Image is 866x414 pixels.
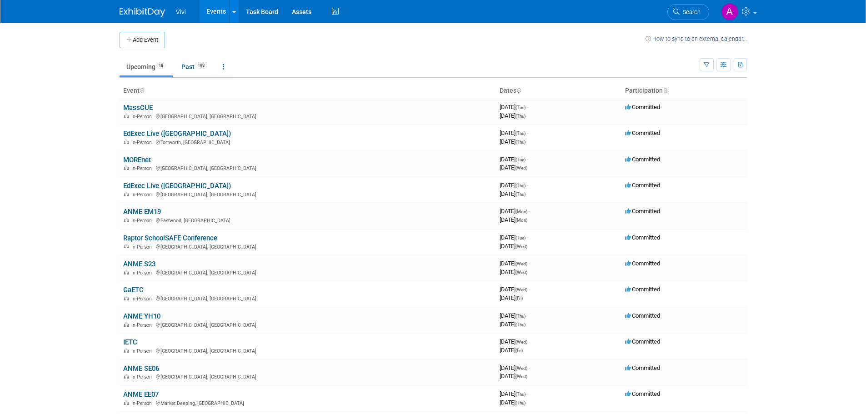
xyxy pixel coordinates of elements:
span: [DATE] [500,373,527,379]
span: In-Person [131,348,155,354]
span: Committed [625,390,660,397]
div: [GEOGRAPHIC_DATA], [GEOGRAPHIC_DATA] [123,190,492,198]
a: EdExec Live ([GEOGRAPHIC_DATA]) [123,130,231,138]
span: - [527,312,528,319]
span: (Wed) [516,165,527,170]
span: Committed [625,208,660,214]
img: In-Person Event [124,244,129,249]
span: 198 [195,62,207,69]
span: [DATE] [500,112,526,119]
span: [DATE] [500,364,530,371]
span: Committed [625,286,660,293]
div: [GEOGRAPHIC_DATA], [GEOGRAPHIC_DATA] [123,373,492,380]
span: (Thu) [516,314,526,319]
span: - [527,104,528,110]
div: [GEOGRAPHIC_DATA], [GEOGRAPHIC_DATA] [123,164,492,171]
div: [GEOGRAPHIC_DATA], [GEOGRAPHIC_DATA] [123,321,492,328]
span: [DATE] [500,138,526,145]
div: Eastwood, [GEOGRAPHIC_DATA] [123,216,492,224]
span: [DATE] [500,164,527,171]
span: [DATE] [500,321,526,328]
a: ANME YH10 [123,312,160,320]
div: [GEOGRAPHIC_DATA], [GEOGRAPHIC_DATA] [123,294,492,302]
span: - [529,208,530,214]
span: In-Person [131,140,155,145]
a: Past198 [175,58,214,75]
span: - [527,390,528,397]
a: Raptor SchoolSAFE Conference [123,234,217,242]
a: MassCUE [123,104,153,112]
span: [DATE] [500,182,528,189]
img: Amy Barker [721,3,738,20]
img: In-Person Event [124,218,129,222]
span: (Wed) [516,287,527,292]
span: In-Person [131,192,155,198]
span: - [527,156,528,163]
a: EdExec Live ([GEOGRAPHIC_DATA]) [123,182,231,190]
span: In-Person [131,322,155,328]
span: [DATE] [500,390,528,397]
span: - [529,364,530,371]
img: In-Person Event [124,165,129,170]
a: ANME S23 [123,260,155,268]
img: In-Person Event [124,322,129,327]
span: [DATE] [500,294,523,301]
span: (Mon) [516,209,527,214]
a: ANME EM19 [123,208,161,216]
span: [DATE] [500,234,528,241]
span: 18 [156,62,166,69]
span: - [529,286,530,293]
span: In-Person [131,374,155,380]
span: In-Person [131,400,155,406]
a: Sort by Start Date [516,87,521,94]
span: Committed [625,234,660,241]
button: Add Event [120,32,165,48]
img: In-Person Event [124,140,129,144]
img: In-Person Event [124,192,129,196]
a: GaETC [123,286,144,294]
a: Search [667,4,709,20]
span: (Wed) [516,270,527,275]
span: Committed [625,338,660,345]
span: (Wed) [516,374,527,379]
span: Committed [625,260,660,267]
span: [DATE] [500,347,523,354]
span: In-Person [131,270,155,276]
th: Participation [621,83,747,99]
span: [DATE] [500,260,530,267]
img: In-Person Event [124,114,129,118]
span: [DATE] [500,312,528,319]
span: Committed [625,156,660,163]
a: Upcoming18 [120,58,173,75]
span: [DATE] [500,269,527,275]
a: Sort by Event Name [140,87,144,94]
span: (Thu) [516,392,526,397]
span: - [527,234,528,241]
a: MOREnet [123,156,151,164]
span: [DATE] [500,208,530,214]
span: - [529,260,530,267]
div: [GEOGRAPHIC_DATA], [GEOGRAPHIC_DATA] [123,243,492,250]
span: - [529,338,530,345]
span: Committed [625,104,660,110]
span: (Thu) [516,140,526,145]
span: (Thu) [516,131,526,136]
span: (Thu) [516,322,526,327]
img: In-Person Event [124,374,129,379]
span: [DATE] [500,338,530,345]
div: [GEOGRAPHIC_DATA], [GEOGRAPHIC_DATA] [123,347,492,354]
img: In-Person Event [124,400,129,405]
span: In-Person [131,296,155,302]
span: [DATE] [500,130,528,136]
span: (Mon) [516,218,527,223]
a: IETC [123,338,137,346]
th: Event [120,83,496,99]
span: (Fri) [516,348,523,353]
span: (Wed) [516,261,527,266]
span: In-Person [131,218,155,224]
span: (Tue) [516,157,526,162]
span: [DATE] [500,104,528,110]
a: ANME SE06 [123,364,159,373]
span: Vivi [176,8,186,15]
span: [DATE] [500,243,527,249]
